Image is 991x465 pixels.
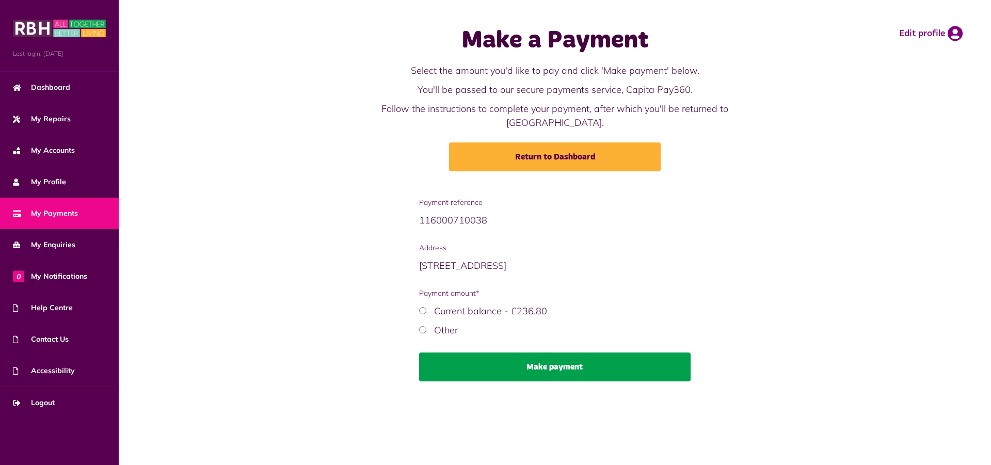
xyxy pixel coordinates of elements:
[13,145,75,156] span: My Accounts
[899,26,963,41] a: Edit profile
[348,26,761,56] h1: Make a Payment
[348,83,761,97] p: You'll be passed to our secure payments service, Capita Pay360.
[419,260,506,271] span: [STREET_ADDRESS]
[449,142,661,171] a: Return to Dashboard
[434,324,458,336] label: Other
[13,208,78,219] span: My Payments
[13,239,75,250] span: My Enquiries
[419,352,691,381] button: Make payment
[13,365,75,376] span: Accessibility
[13,270,24,282] span: 0
[13,82,70,93] span: Dashboard
[419,243,691,253] span: Address
[434,305,547,317] label: Current balance - £236.80
[13,271,87,282] span: My Notifications
[13,49,106,58] span: Last login: [DATE]
[419,288,691,299] span: Payment amount*
[13,334,69,345] span: Contact Us
[13,397,55,408] span: Logout
[13,302,73,313] span: Help Centre
[13,114,71,124] span: My Repairs
[13,177,66,187] span: My Profile
[348,63,761,77] p: Select the amount you'd like to pay and click 'Make payment' below.
[419,214,487,226] span: 116000710038
[348,102,761,130] p: Follow the instructions to complete your payment, after which you'll be returned to [GEOGRAPHIC_D...
[13,18,106,39] img: MyRBH
[419,197,691,208] span: Payment reference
